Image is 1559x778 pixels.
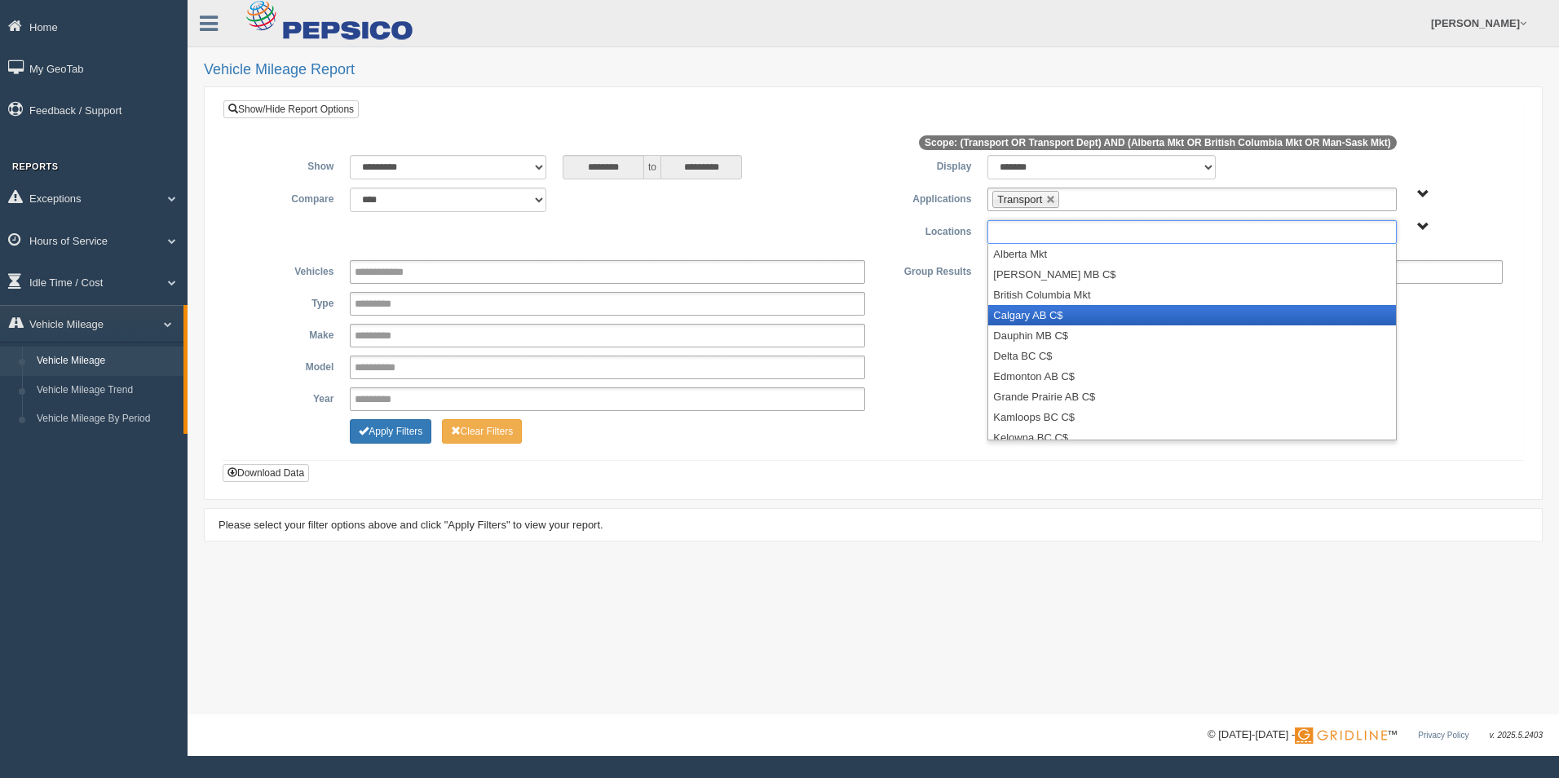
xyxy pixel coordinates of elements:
span: v. 2025.5.2403 [1490,731,1543,740]
a: Vehicle Mileage By Period [29,404,183,434]
span: to [644,155,660,179]
label: Type [236,292,342,312]
span: Please select your filter options above and click "Apply Filters" to view your report. [219,519,603,531]
a: Privacy Policy [1418,731,1468,740]
li: Edmonton AB C$ [988,366,1395,387]
img: Gridline [1295,727,1387,744]
label: Group Results [873,260,979,280]
label: Locations [873,220,979,240]
li: [PERSON_NAME] MB C$ [988,264,1395,285]
li: Grande Prairie AB C$ [988,387,1395,407]
span: Transport [997,193,1042,206]
label: Display [873,155,979,175]
span: Scope: (Transport OR Transport Dept) AND (Alberta Mkt OR British Columbia Mkt OR Man-Sask Mkt) [919,135,1397,150]
li: British Columbia Mkt [988,285,1395,305]
li: Kelowna BC C$ [988,427,1395,448]
li: Calgary AB C$ [988,305,1395,325]
a: Show/Hide Report Options [223,100,359,118]
div: © [DATE]-[DATE] - ™ [1208,727,1543,744]
label: Year [236,387,342,407]
label: Compare [236,188,342,207]
label: Vehicles [236,260,342,280]
label: Model [236,356,342,375]
h2: Vehicle Mileage Report [204,62,1543,78]
button: Change Filter Options [442,419,523,444]
button: Change Filter Options [350,419,431,444]
label: Applications [873,188,979,207]
button: Download Data [223,464,309,482]
label: Show [236,155,342,175]
li: Delta BC C$ [988,346,1395,366]
li: Alberta Mkt [988,244,1395,264]
a: Vehicle Mileage [29,347,183,376]
label: Make [236,324,342,343]
li: Dauphin MB C$ [988,325,1395,346]
li: Kamloops BC C$ [988,407,1395,427]
a: Vehicle Mileage Trend [29,376,183,405]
